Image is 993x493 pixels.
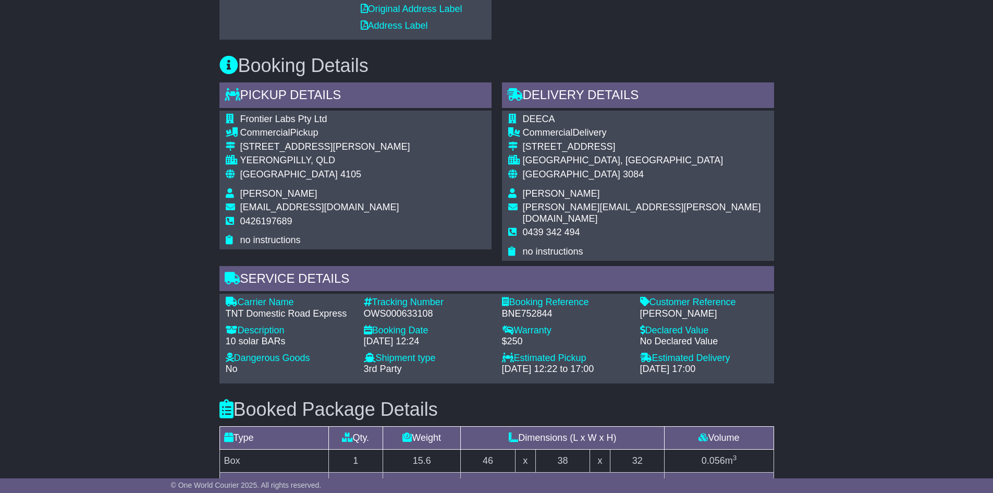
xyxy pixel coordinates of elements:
div: [PERSON_NAME] [640,308,768,320]
div: Shipment type [364,353,492,364]
span: [PERSON_NAME][EMAIL_ADDRESS][PERSON_NAME][DOMAIN_NAME] [523,202,761,224]
td: 1 [328,449,383,472]
div: [DATE] 17:00 [640,364,768,375]
div: Estimated Delivery [640,353,768,364]
div: [STREET_ADDRESS][PERSON_NAME] [240,141,410,153]
div: Estimated Pickup [502,353,630,364]
span: 4105 [340,169,361,179]
div: Pickup Details [219,82,492,111]
td: 38 [535,449,590,472]
td: Box [219,449,328,472]
td: Type [219,426,328,449]
div: $250 [502,336,630,347]
h3: Booking Details [219,55,774,76]
span: [PERSON_NAME] [240,188,317,199]
span: © One World Courier 2025. All rights reserved. [171,481,322,489]
div: [GEOGRAPHIC_DATA], [GEOGRAPHIC_DATA] [523,155,768,166]
div: Carrier Name [226,297,353,308]
div: Warranty [502,325,630,336]
span: Commercial [523,127,573,138]
a: Address Label [361,20,428,31]
td: Weight [383,426,461,449]
div: Delivery [523,127,768,139]
div: [DATE] 12:24 [364,336,492,347]
td: 46 [461,449,516,472]
td: 32 [610,449,665,472]
div: [DATE] 12:22 to 17:00 [502,364,630,375]
div: Delivery Details [502,82,774,111]
span: No [226,364,238,374]
div: Pickup [240,127,410,139]
span: Frontier Labs Pty Ltd [240,114,327,124]
span: 3084 [623,169,644,179]
div: TNT Domestic Road Express [226,308,353,320]
td: 15.6 [383,449,461,472]
div: No Declared Value [640,336,768,347]
h3: Booked Package Details [219,399,774,420]
td: Volume [665,426,774,449]
sup: 3 [733,454,737,462]
span: no instructions [240,235,301,245]
span: 0439 342 494 [523,227,580,237]
span: Commercial [240,127,290,138]
div: OWS000633108 [364,308,492,320]
td: x [590,449,610,472]
span: DEECA [523,114,555,124]
div: 10 solar BARs [226,336,353,347]
div: Service Details [219,266,774,294]
div: Description [226,325,353,336]
div: BNE752844 [502,308,630,320]
td: x [515,449,535,472]
td: Qty. [328,426,383,449]
div: Dangerous Goods [226,353,353,364]
div: Booking Reference [502,297,630,308]
span: [GEOGRAPHIC_DATA] [523,169,620,179]
td: Dimensions (L x W x H) [461,426,665,449]
div: YEERONGPILLY, QLD [240,155,410,166]
span: 3rd Party [364,364,402,374]
span: 0.056 [702,455,725,466]
span: 0426197689 [240,216,292,226]
span: [EMAIL_ADDRESS][DOMAIN_NAME] [240,202,399,212]
div: [STREET_ADDRESS] [523,141,768,153]
span: no instructions [523,246,583,257]
div: Booking Date [364,325,492,336]
div: Customer Reference [640,297,768,308]
td: m [665,449,774,472]
a: Original Address Label [361,4,462,14]
span: [PERSON_NAME] [523,188,600,199]
div: Tracking Number [364,297,492,308]
sup: 3 [733,477,737,485]
div: Declared Value [640,325,768,336]
span: [GEOGRAPHIC_DATA] [240,169,338,179]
